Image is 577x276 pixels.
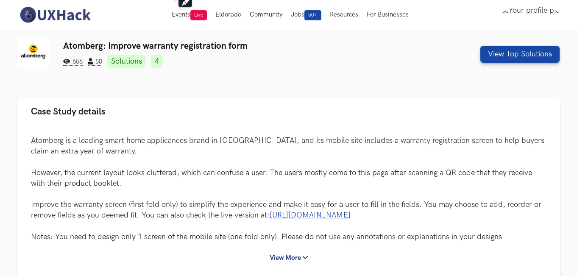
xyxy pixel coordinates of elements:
[190,10,207,20] span: Live
[151,55,163,68] a: 4
[304,10,321,20] span: 50+
[31,106,106,117] span: Case Study details
[17,37,49,69] img: Atomberg logo
[31,135,546,242] p: Atomberg is a leading smart home applicances brand in [GEOGRAPHIC_DATA], and its mobile site incl...
[270,211,351,220] a: [URL][DOMAIN_NAME]
[107,55,146,68] a: Solutions
[17,98,560,125] button: Case Study details
[63,58,83,66] span: 656
[63,41,422,51] h3: Atomberg: Improve warranty registration form
[480,46,560,63] button: View Top Solutions
[262,250,315,266] button: View More
[88,58,102,66] span: 50
[17,6,93,24] img: UXHack-logo.png
[502,6,560,24] img: Your profile pic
